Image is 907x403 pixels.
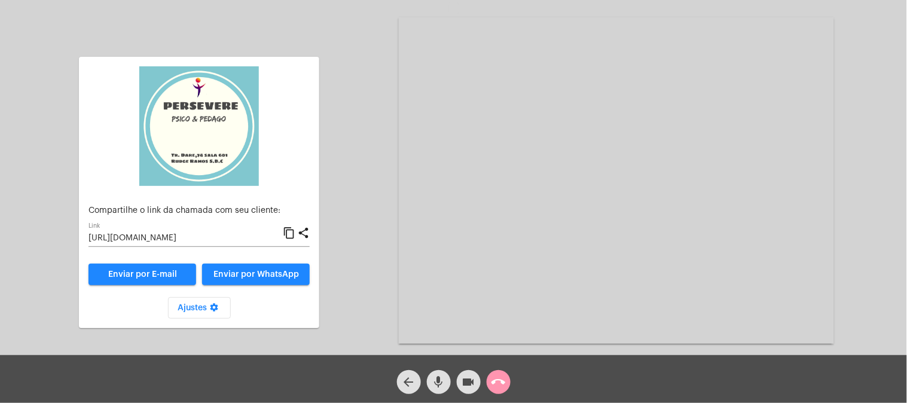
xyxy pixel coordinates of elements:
mat-icon: content_copy [283,226,295,240]
span: Enviar por WhatsApp [213,270,299,279]
mat-icon: arrow_back [402,375,416,389]
span: Enviar por E-mail [108,270,177,279]
img: 5d8d47a4-7bd9-c6b3-230d-111f976e2b05.jpeg [139,66,259,186]
mat-icon: settings [207,303,221,317]
span: Ajustes [178,304,221,312]
mat-icon: videocam [462,375,476,389]
mat-icon: share [297,226,310,240]
button: Enviar por WhatsApp [202,264,310,285]
p: Compartilhe o link da chamada com seu cliente: [88,206,310,215]
button: Ajustes [168,297,231,319]
a: Enviar por E-mail [88,264,196,285]
mat-icon: mic [432,375,446,389]
mat-icon: call_end [491,375,506,389]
